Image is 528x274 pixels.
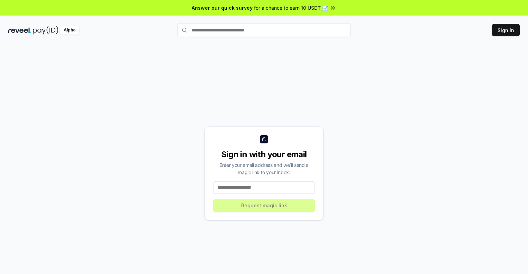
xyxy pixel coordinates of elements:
[213,149,315,160] div: Sign in with your email
[260,135,268,143] img: logo_small
[254,4,328,11] span: for a chance to earn 10 USDT 📝
[192,4,253,11] span: Answer our quick survey
[492,24,520,36] button: Sign In
[60,26,79,35] div: Alpha
[8,26,31,35] img: reveel_dark
[33,26,58,35] img: pay_id
[213,161,315,176] div: Enter your email address and we’ll send a magic link to your inbox.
